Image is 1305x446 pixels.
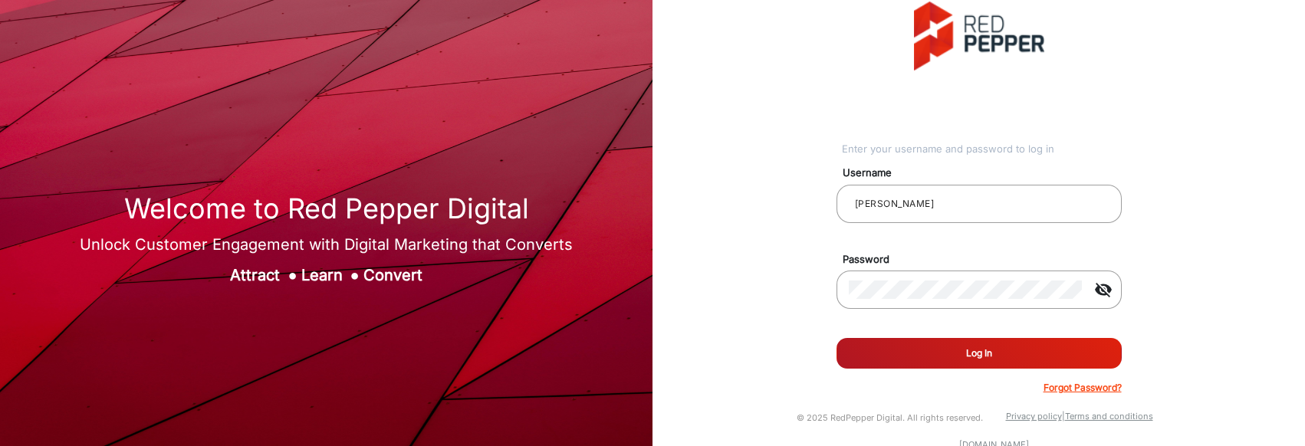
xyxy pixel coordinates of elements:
img: vmg-logo [914,2,1044,71]
h1: Welcome to Red Pepper Digital [80,192,573,225]
span: ● [350,266,360,284]
input: Your username [849,195,1109,213]
a: Privacy policy [1006,411,1062,421]
mat-label: Username [831,166,1139,181]
div: Unlock Customer Engagement with Digital Marketing that Converts [80,233,573,256]
div: Attract Learn Convert [80,264,573,287]
p: Forgot Password? [1044,381,1122,395]
span: ● [288,266,297,284]
a: Terms and conditions [1065,411,1153,421]
div: Enter your username and password to log in [842,142,1122,157]
small: © 2025 RedPepper Digital. All rights reserved. [797,412,983,423]
mat-label: Password [831,252,1139,267]
button: Log In [837,338,1122,369]
mat-icon: visibility_off [1085,280,1122,299]
a: | [1062,411,1065,421]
